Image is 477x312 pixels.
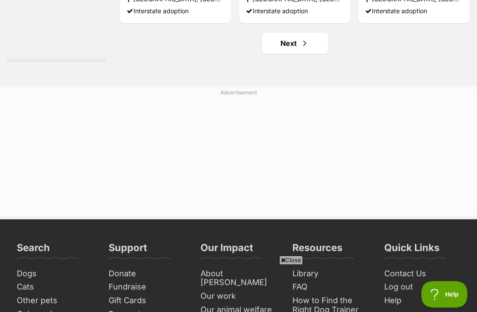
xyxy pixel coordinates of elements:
[381,280,464,294] a: Log out
[292,241,342,259] h3: Resources
[13,267,96,281] a: Dogs
[365,5,463,17] div: Interstate adoption
[78,268,399,308] iframe: Advertisement
[109,241,147,259] h3: Support
[119,33,470,54] nav: Pagination
[279,256,303,264] span: Close
[17,241,50,259] h3: Search
[262,33,328,54] a: Next page
[127,5,224,17] div: Interstate adoption
[13,280,96,294] a: Cats
[13,294,96,308] a: Other pets
[201,241,253,259] h3: Our Impact
[421,281,468,308] iframe: Help Scout Beacon - Open
[381,267,464,281] a: Contact Us
[246,5,344,17] div: Interstate adoption
[24,100,453,211] iframe: Advertisement
[384,241,439,259] h3: Quick Links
